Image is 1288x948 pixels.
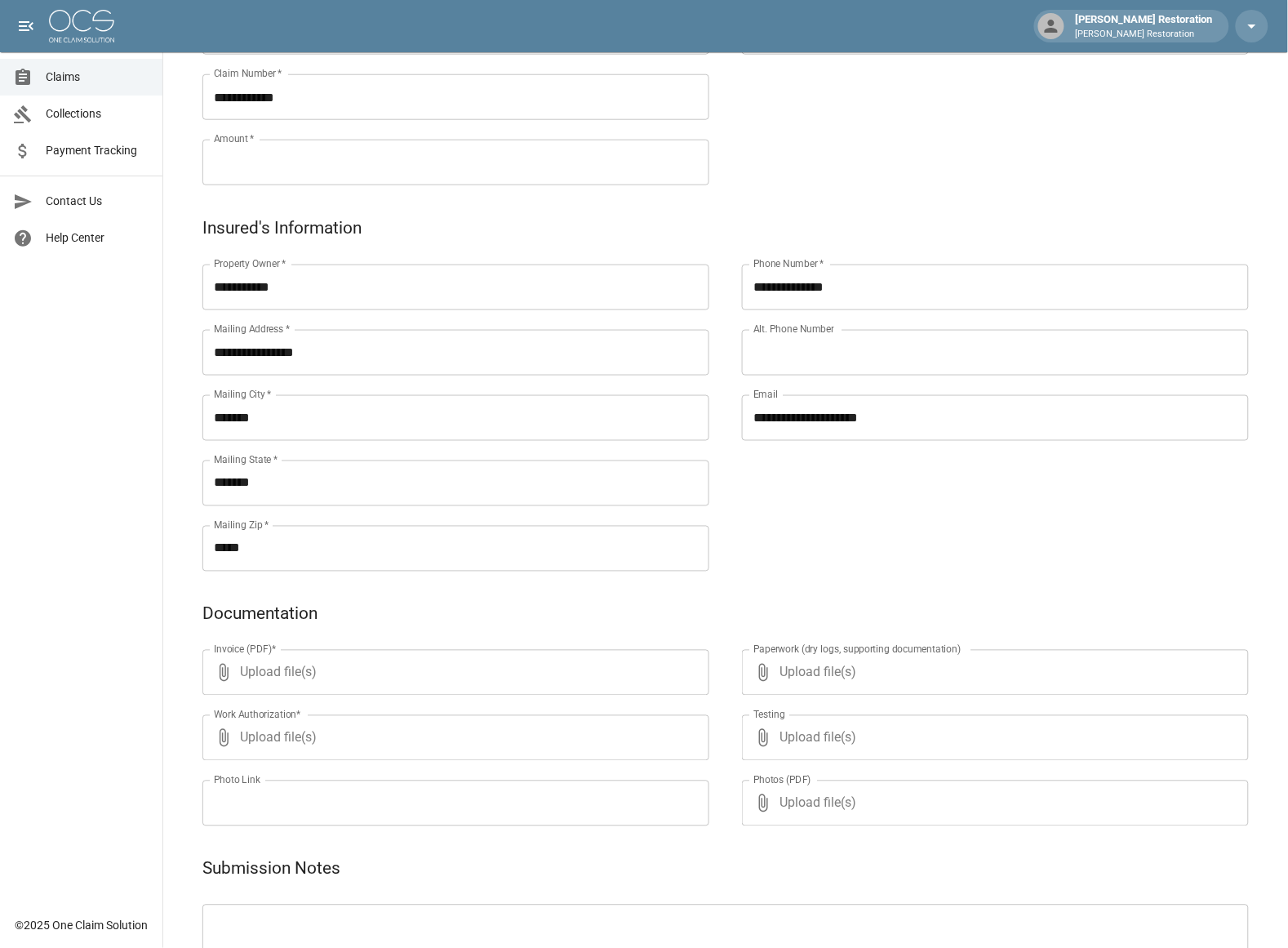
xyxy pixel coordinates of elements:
[240,650,665,696] span: Upload file(s)
[753,773,811,787] label: Photos (PDF)
[46,105,149,122] span: Collections
[214,453,278,467] label: Mailing State
[779,650,1205,696] span: Upload file(s)
[753,323,834,336] label: Alt. Phone Number
[214,519,269,532] label: Mailing Zip
[46,229,149,247] span: Help Center
[753,708,785,722] label: Testing
[49,10,114,42] img: ocs-logo-white-transparent.png
[214,67,282,81] label: Claim Number
[240,715,665,761] span: Upload file(s)
[1076,28,1213,42] p: [PERSON_NAME] Restoration
[10,10,42,42] button: open drawer
[214,643,277,656] label: Invoice (PDF)*
[214,708,301,722] label: Work Authorization*
[214,257,286,271] label: Property Owner
[15,918,148,934] div: © 2025 One Claim Solution
[46,69,149,86] span: Claims
[46,193,149,210] span: Contact Us
[214,388,272,402] label: Mailing City
[779,715,1205,761] span: Upload file(s)
[214,132,255,146] label: Amount
[46,142,149,159] span: Payment Tracking
[214,323,290,336] label: Mailing Address
[779,781,1205,826] span: Upload file(s)
[753,257,824,271] label: Phone Number
[1069,11,1219,41] div: [PERSON_NAME] Restoration
[753,388,778,402] label: Email
[753,643,962,656] label: Paperwork (dry logs, supporting documentation)
[214,773,260,787] label: Photo Link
